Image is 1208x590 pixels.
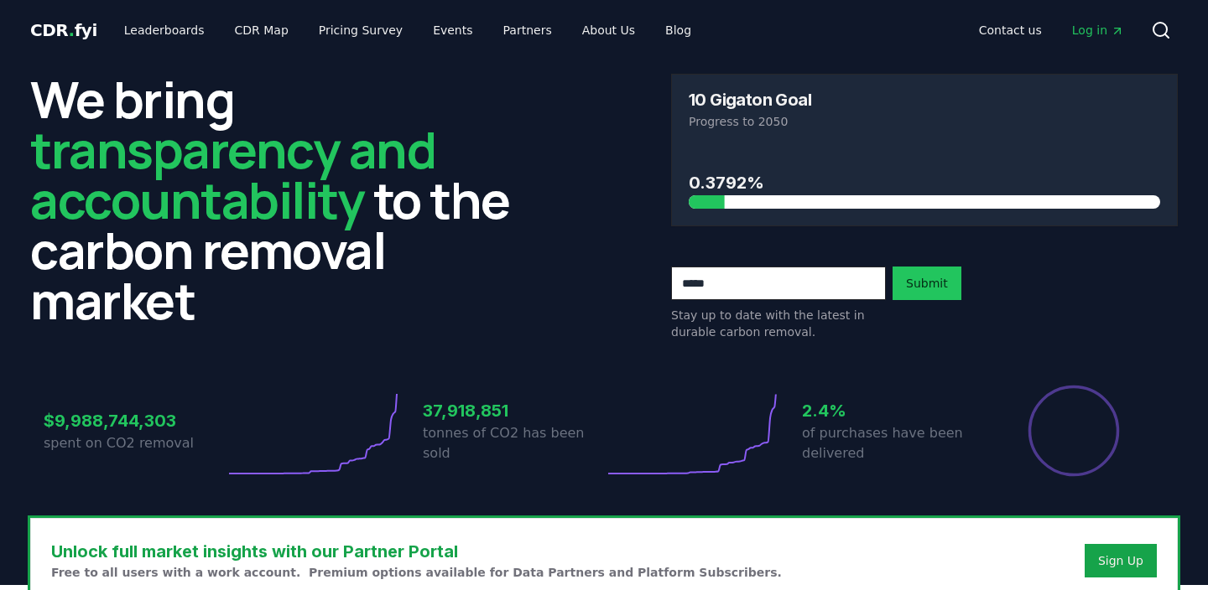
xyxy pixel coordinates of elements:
[893,267,961,300] button: Submit
[30,74,537,325] h2: We bring to the carbon removal market
[423,398,604,423] h3: 37,918,851
[1085,544,1157,577] button: Sign Up
[689,170,1160,195] h3: 0.3792%
[44,408,225,433] h3: $9,988,744,303
[652,15,705,45] a: Blog
[1098,552,1143,569] a: Sign Up
[569,15,648,45] a: About Us
[305,15,416,45] a: Pricing Survey
[51,539,782,564] h3: Unlock full market insights with our Partner Portal
[44,433,225,453] p: spent on CO2 removal
[966,15,1055,45] a: Contact us
[30,115,435,234] span: transparency and accountability
[30,20,97,40] span: CDR fyi
[689,113,1160,130] p: Progress to 2050
[419,15,486,45] a: Events
[30,18,97,42] a: CDR.fyi
[111,15,218,45] a: Leaderboards
[802,398,983,423] h3: 2.4%
[423,423,604,463] p: tonnes of CO2 has been sold
[966,15,1138,45] nav: Main
[111,15,705,45] nav: Main
[51,564,782,581] p: Free to all users with a work account. Premium options available for Data Partners and Platform S...
[221,15,302,45] a: CDR Map
[689,91,811,108] h3: 10 Gigaton Goal
[671,307,886,340] p: Stay up to date with the latest in durable carbon removal.
[1072,22,1124,39] span: Log in
[490,15,565,45] a: Partners
[69,20,75,40] span: .
[1027,384,1121,478] div: Percentage of sales delivered
[1059,15,1138,45] a: Log in
[802,423,983,463] p: of purchases have been delivered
